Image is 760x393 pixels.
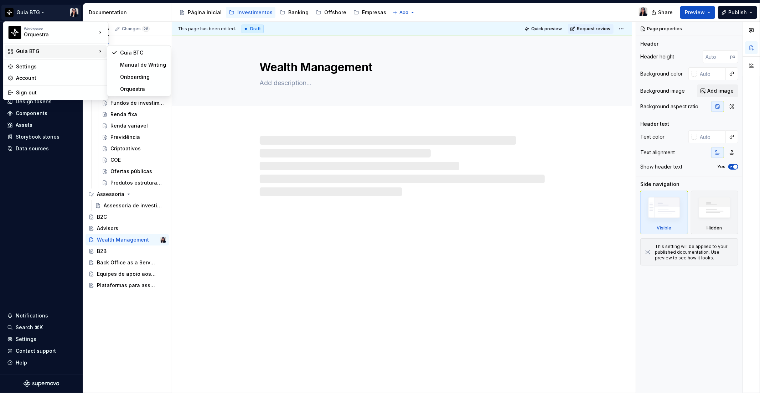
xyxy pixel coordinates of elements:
[120,86,166,93] div: Orquestra
[24,27,97,31] div: Workspace
[16,63,104,70] div: Settings
[16,89,104,96] div: Sign out
[120,61,166,68] div: Manual de Writing
[120,49,166,56] div: Guia BTG
[16,74,104,82] div: Account
[24,31,84,38] div: Orquestra
[8,26,21,39] img: 2d16a307-6340-4442-b48d-ad77c5bc40e7.png
[16,48,97,55] div: Guia BTG
[120,73,166,81] div: Onboarding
